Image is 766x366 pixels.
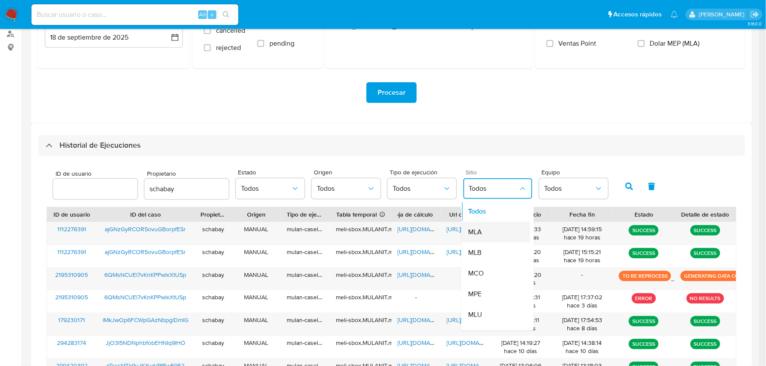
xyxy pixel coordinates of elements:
[699,10,747,19] p: sandra.chabay@mercadolibre.com
[750,10,760,19] a: Salir
[217,9,235,21] button: search-icon
[671,11,678,18] a: Notificaciones
[614,10,662,19] span: Accesos rápidos
[31,9,238,20] input: Buscar usuario o caso...
[199,10,206,19] span: Alt
[747,20,762,27] span: 3.160.0
[211,10,213,19] span: s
